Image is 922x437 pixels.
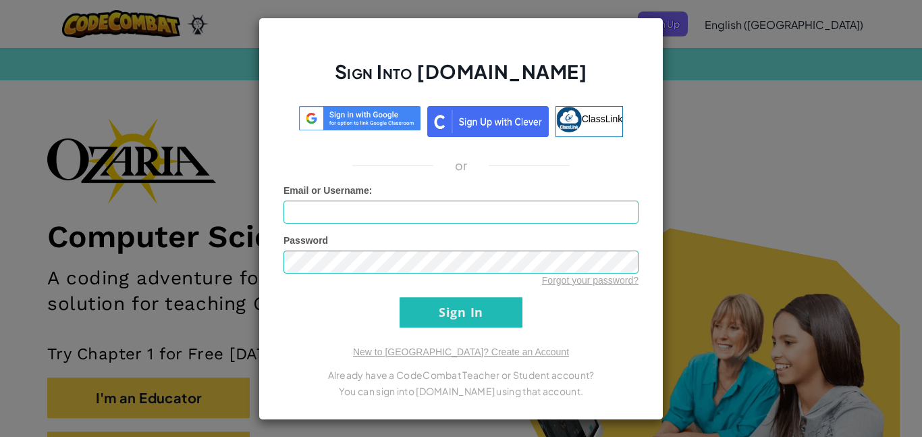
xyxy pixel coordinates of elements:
img: log-in-google-sso.svg [299,106,421,131]
a: Forgot your password? [542,275,639,286]
a: New to [GEOGRAPHIC_DATA]? Create an Account [353,346,569,357]
p: Already have a CodeCombat Teacher or Student account? [283,367,639,383]
h2: Sign Into [DOMAIN_NAME] [283,59,639,98]
input: Sign In [400,297,522,328]
p: You can sign into [DOMAIN_NAME] using that account. [283,383,639,399]
span: Email or Username [283,185,369,196]
p: or [455,157,468,174]
label: : [283,184,373,197]
img: clever_sso_button@2x.png [427,106,549,137]
img: classlink-logo-small.png [556,107,582,132]
span: ClassLink [582,113,623,124]
span: Password [283,235,328,246]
